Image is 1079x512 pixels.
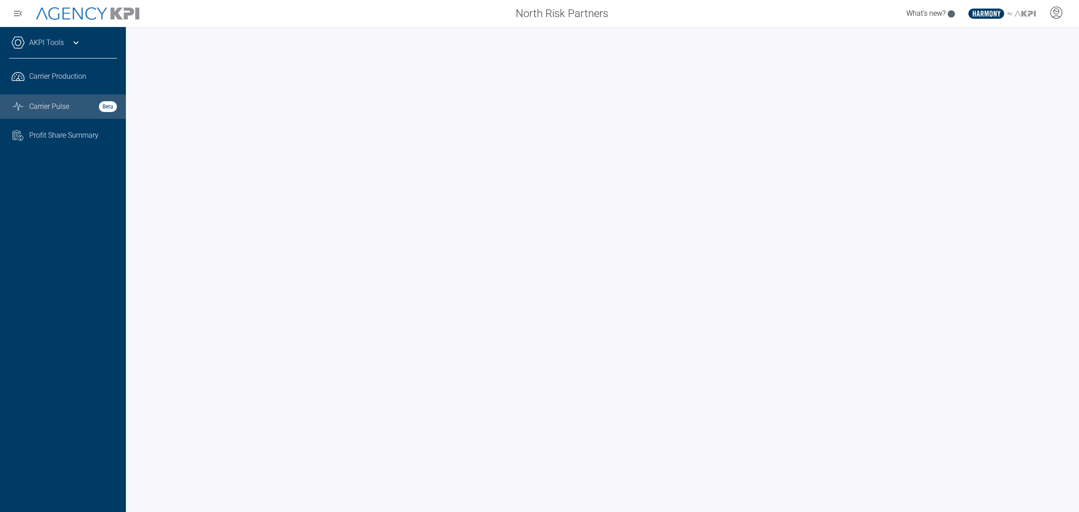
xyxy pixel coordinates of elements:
[29,37,64,48] a: AKPI Tools
[906,9,945,18] span: What's new?
[29,101,69,112] span: Carrier Pulse
[516,5,608,22] span: North Risk Partners
[29,130,98,141] span: Profit Share Summary
[36,7,139,20] img: AgencyKPI
[99,101,117,112] strong: Beta
[29,71,86,82] span: Carrier Production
